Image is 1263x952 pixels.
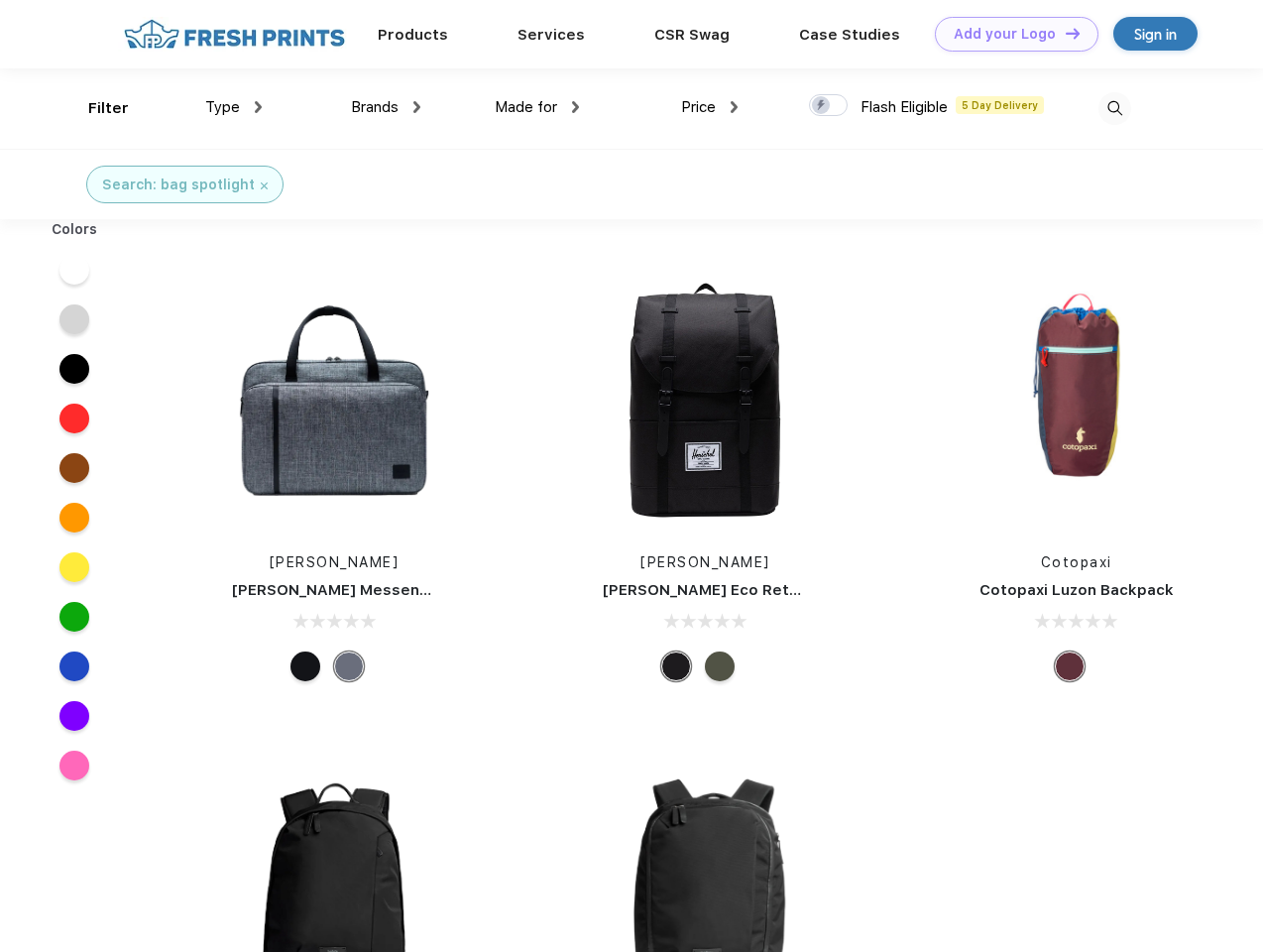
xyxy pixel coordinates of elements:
[1134,23,1177,46] div: Sign in
[661,652,691,681] div: Black
[681,98,716,116] span: Price
[88,97,129,120] div: Filter
[205,98,240,116] span: Type
[118,17,351,52] img: fo%20logo%202.webp
[378,26,448,44] a: Products
[334,652,364,681] div: Raven Crosshatch
[255,101,262,113] img: dropdown.png
[1098,92,1131,125] img: desktop_search.svg
[861,98,948,116] span: Flash Eligible
[495,98,557,116] span: Made for
[290,652,320,681] div: Black
[102,175,255,195] div: Search: bag spotlight
[573,269,837,533] img: func=resize&h=266
[270,554,400,570] a: [PERSON_NAME]
[1041,554,1112,570] a: Cotopaxi
[351,98,399,116] span: Brands
[413,101,420,113] img: dropdown.png
[232,581,446,599] a: [PERSON_NAME] Messenger
[640,554,770,570] a: [PERSON_NAME]
[1066,28,1080,39] img: DT
[979,581,1174,599] a: Cotopaxi Luzon Backpack
[731,101,738,113] img: dropdown.png
[202,269,466,533] img: func=resize&h=266
[945,269,1208,533] img: func=resize&h=266
[572,101,579,113] img: dropdown.png
[954,26,1056,43] div: Add your Logo
[1055,652,1085,681] div: Surprise
[261,182,268,189] img: filter_cancel.svg
[1113,17,1198,51] a: Sign in
[603,581,1008,599] a: [PERSON_NAME] Eco Retreat 15" Computer Backpack
[37,219,113,240] div: Colors
[705,652,735,681] div: Forest
[956,96,1044,114] span: 5 Day Delivery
